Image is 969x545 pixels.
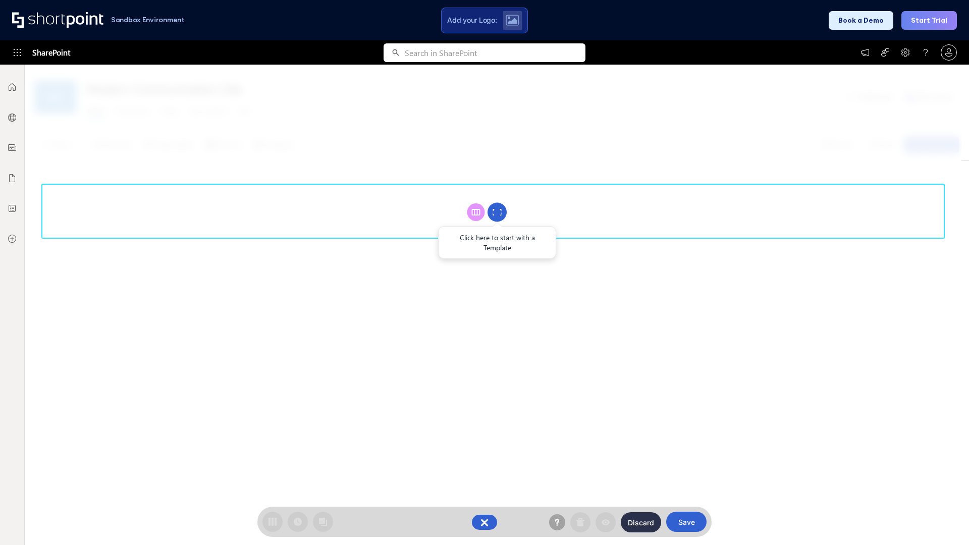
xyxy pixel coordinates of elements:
[666,512,707,532] button: Save
[32,40,70,65] span: SharePoint
[405,43,585,62] input: Search in SharePoint
[621,512,661,532] button: Discard
[919,497,969,545] iframe: Chat Widget
[506,15,519,26] img: Upload logo
[111,17,185,23] h1: Sandbox Environment
[447,16,497,25] span: Add your Logo:
[901,11,957,30] button: Start Trial
[829,11,893,30] button: Book a Demo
